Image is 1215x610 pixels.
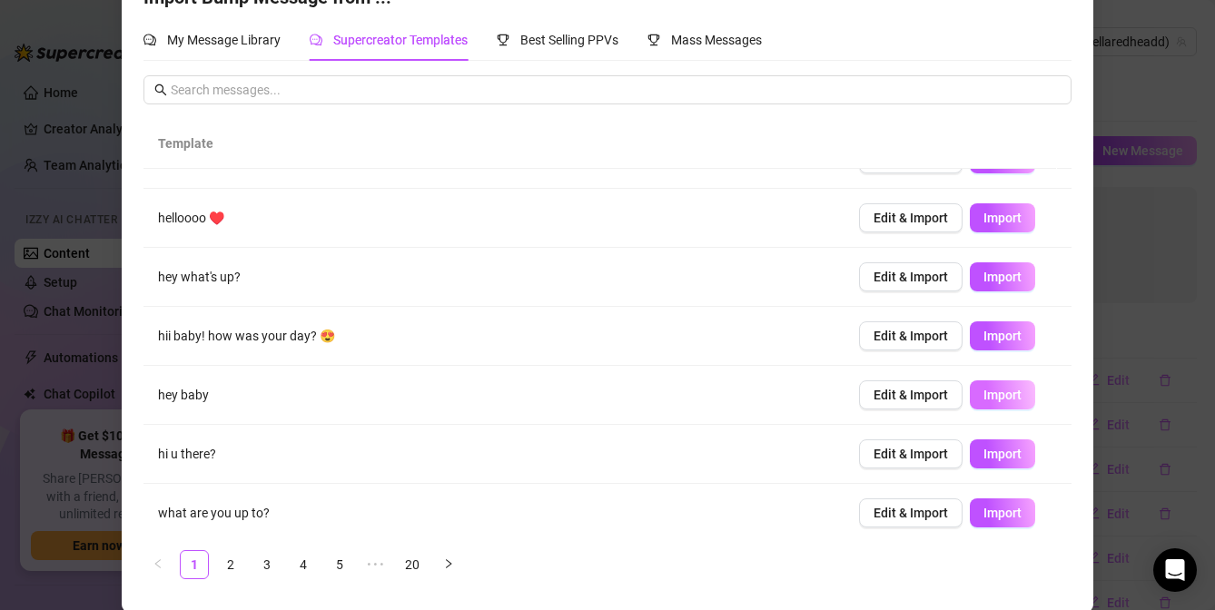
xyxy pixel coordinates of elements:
[859,203,963,232] button: Edit & Import
[253,551,281,578] a: 3
[171,80,1061,100] input: Search messages...
[399,551,426,578] a: 20
[143,425,845,484] td: hi u there?
[252,550,282,579] li: 3
[153,558,163,569] span: left
[970,203,1035,232] button: Import
[520,33,618,47] span: Best Selling PPVs
[361,550,390,579] li: Next 5 Pages
[970,439,1035,468] button: Import
[443,558,454,569] span: right
[983,211,1022,225] span: Import
[497,34,509,46] span: trophy
[970,380,1035,409] button: Import
[143,34,156,46] span: comment
[859,498,963,527] button: Edit & Import
[874,388,948,402] span: Edit & Import
[154,84,167,96] span: search
[143,550,173,579] li: Previous Page
[970,321,1035,350] button: Import
[859,380,963,409] button: Edit & Import
[180,550,209,579] li: 1
[647,34,660,46] span: trophy
[859,321,963,350] button: Edit & Import
[983,447,1022,461] span: Import
[970,262,1035,291] button: Import
[325,550,354,579] li: 5
[143,550,173,579] button: left
[970,498,1035,527] button: Import
[874,506,948,520] span: Edit & Import
[143,119,830,169] th: Template
[333,33,468,47] span: Supercreator Templates
[143,484,845,543] td: what are you up to?
[983,506,1022,520] span: Import
[671,33,762,47] span: Mass Messages
[181,551,208,578] a: 1
[434,550,463,579] li: Next Page
[289,550,318,579] li: 4
[326,551,353,578] a: 5
[143,366,845,425] td: hey baby
[310,34,322,46] span: comment
[874,211,948,225] span: Edit & Import
[859,439,963,468] button: Edit & Import
[983,270,1022,284] span: Import
[983,388,1022,402] span: Import
[290,551,317,578] a: 4
[143,307,845,366] td: hii baby! how was your day? 😍
[874,270,948,284] span: Edit & Import
[216,550,245,579] li: 2
[143,189,845,248] td: helloooo ♥️
[167,33,281,47] span: My Message Library
[859,262,963,291] button: Edit & Import
[434,550,463,579] button: right
[143,248,845,307] td: hey what's up?
[983,329,1022,343] span: Import
[1153,548,1197,592] div: Open Intercom Messenger
[361,550,390,579] span: •••
[874,329,948,343] span: Edit & Import
[398,550,427,579] li: 20
[217,551,244,578] a: 2
[874,447,948,461] span: Edit & Import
